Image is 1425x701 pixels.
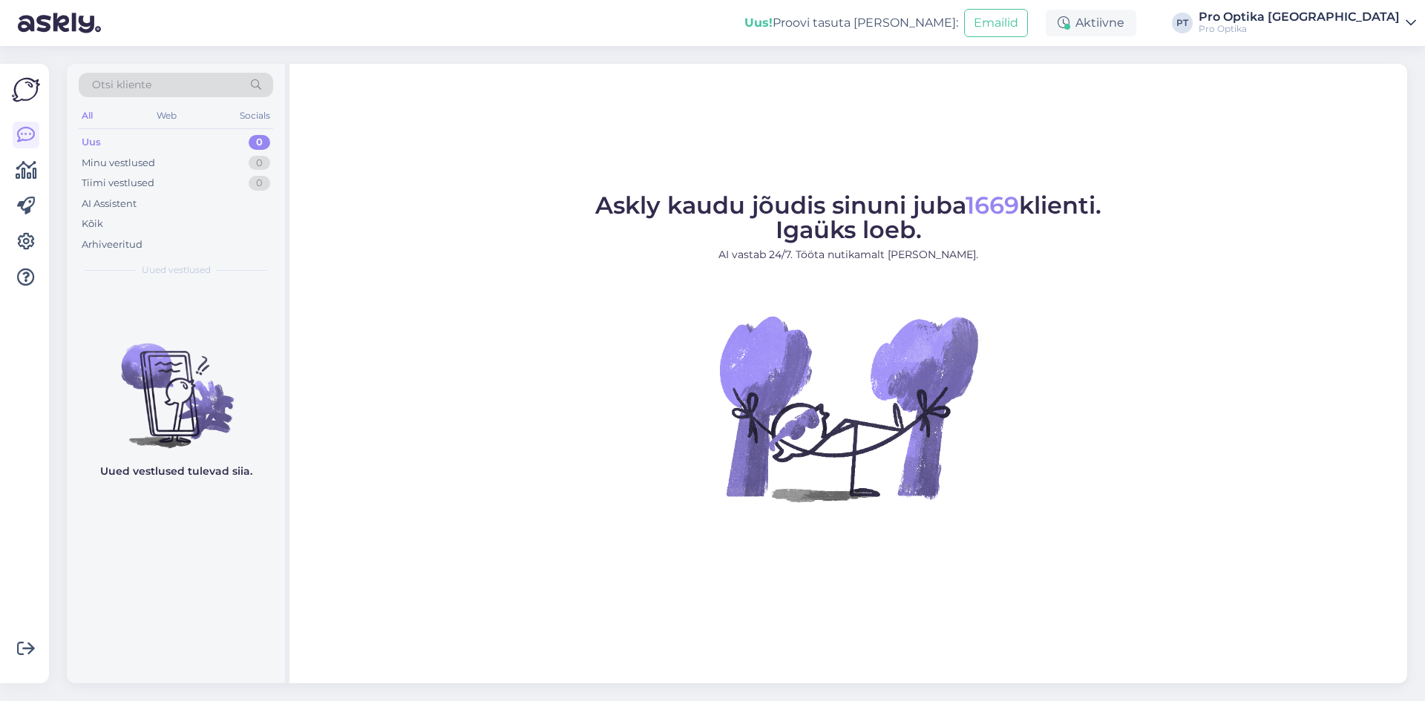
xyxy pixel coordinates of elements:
div: PT [1172,13,1193,33]
div: 0 [249,176,270,191]
div: Tiimi vestlused [82,176,154,191]
span: Uued vestlused [142,263,211,277]
a: Pro Optika [GEOGRAPHIC_DATA]Pro Optika [1199,11,1416,35]
div: Pro Optika [1199,23,1400,35]
p: Uued vestlused tulevad siia. [100,464,252,479]
button: Emailid [964,9,1028,37]
img: No chats [67,317,285,450]
div: 0 [249,135,270,150]
div: All [79,106,96,125]
div: Kõik [82,217,103,231]
div: Pro Optika [GEOGRAPHIC_DATA] [1199,11,1400,23]
div: Arhiveeritud [82,237,142,252]
div: Aktiivne [1046,10,1136,36]
div: Minu vestlused [82,156,155,171]
img: Askly Logo [12,76,40,104]
div: AI Assistent [82,197,137,211]
div: Uus [82,135,101,150]
img: No Chat active [715,274,982,542]
span: Otsi kliente [92,77,151,93]
span: 1669 [966,191,1019,220]
span: Askly kaudu jõudis sinuni juba klienti. Igaüks loeb. [595,191,1101,244]
div: Proovi tasuta [PERSON_NAME]: [744,14,958,32]
p: AI vastab 24/7. Tööta nutikamalt [PERSON_NAME]. [595,247,1101,263]
div: Web [154,106,180,125]
b: Uus! [744,16,773,30]
div: Socials [237,106,273,125]
div: 0 [249,156,270,171]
